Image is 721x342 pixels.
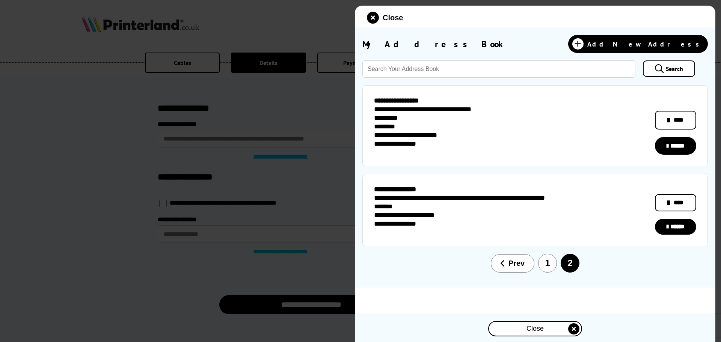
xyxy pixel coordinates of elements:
button: close modal [367,12,403,24]
span: Add New Address [587,40,704,48]
span: Close [383,14,403,22]
span: Prev [508,259,525,268]
input: Search Your Address Book [362,60,635,78]
span: Close [526,325,544,333]
span: Search [666,65,683,72]
a: Search [643,60,695,77]
span: My Address Book [362,38,508,50]
button: 1 [538,254,557,273]
button: Prev [491,254,534,273]
button: close modal [488,321,582,336]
